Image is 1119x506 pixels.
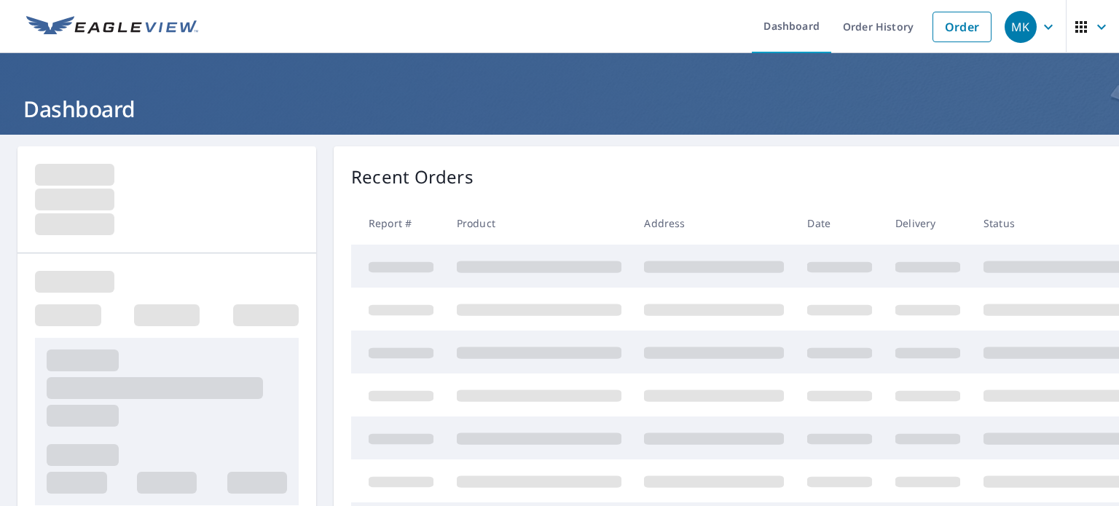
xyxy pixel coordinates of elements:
[932,12,992,42] a: Order
[17,94,1102,124] h1: Dashboard
[1005,11,1037,43] div: MK
[796,202,884,245] th: Date
[351,164,474,190] p: Recent Orders
[26,16,198,38] img: EV Logo
[445,202,633,245] th: Product
[632,202,796,245] th: Address
[351,202,445,245] th: Report #
[884,202,972,245] th: Delivery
